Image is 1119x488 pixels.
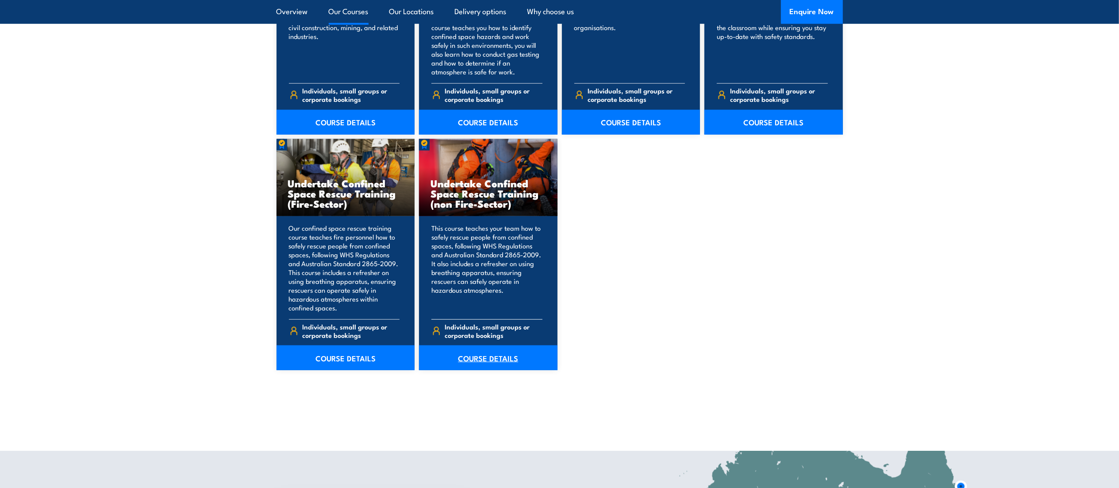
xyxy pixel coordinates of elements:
span: Individuals, small groups or corporate bookings [302,86,400,103]
h3: Undertake Confined Space Rescue Training (non Fire-Sector) [431,178,546,209]
span: Individuals, small groups or corporate bookings [731,86,828,103]
a: COURSE DETAILS [419,110,558,135]
a: COURSE DETAILS [277,345,415,370]
span: Individuals, small groups or corporate bookings [588,86,685,103]
a: COURSE DETAILS [704,110,843,135]
a: COURSE DETAILS [562,110,700,135]
span: Individuals, small groups or corporate bookings [445,86,542,103]
p: This course teaches your team how to safely rescue people from confined spaces, following WHS Reg... [431,224,542,312]
a: COURSE DETAILS [277,110,415,135]
span: Individuals, small groups or corporate bookings [302,322,400,339]
p: Our confined space rescue training course teaches fire personnel how to safely rescue people from... [289,224,400,312]
h3: Undertake Confined Space Rescue Training (Fire-Sector) [288,178,404,209]
span: Individuals, small groups or corporate bookings [445,322,542,339]
a: COURSE DETAILS [419,345,558,370]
